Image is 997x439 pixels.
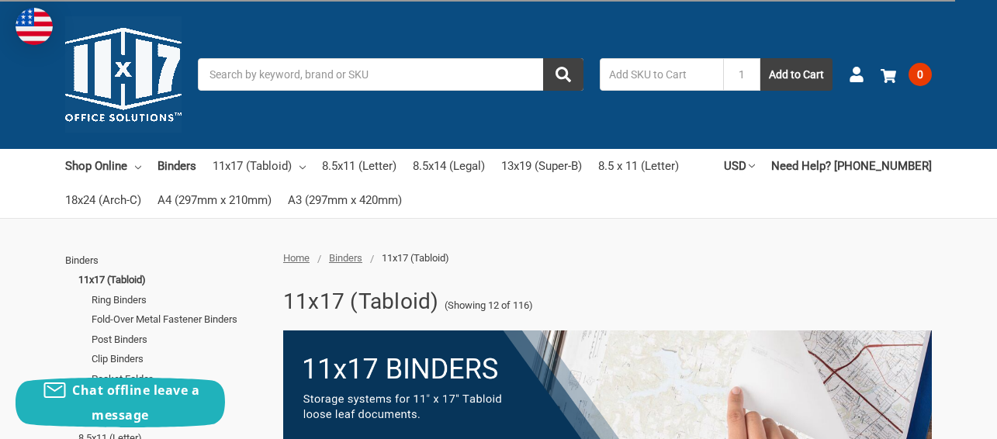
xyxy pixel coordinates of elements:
[213,149,306,183] a: 11x17 (Tabloid)
[288,183,402,217] a: A3 (297mm x 420mm)
[329,252,362,264] a: Binders
[501,149,582,183] a: 13x19 (Super-B)
[881,54,932,95] a: 0
[65,149,141,183] a: Shop Online
[65,16,182,133] img: 11x17.com
[322,149,396,183] a: 8.5x11 (Letter)
[72,382,199,423] span: Chat offline leave a message
[92,330,266,350] a: Post Binders
[198,58,583,91] input: Search by keyword, brand or SKU
[760,58,833,91] button: Add to Cart
[92,309,266,330] a: Fold-Over Metal Fastener Binders
[65,183,141,217] a: 18x24 (Arch-C)
[771,149,932,183] a: Need Help? [PHONE_NUMBER]
[158,183,272,217] a: A4 (297mm x 210mm)
[16,378,225,427] button: Chat offline leave a message
[724,149,755,183] a: USD
[283,252,310,264] a: Home
[158,149,196,183] a: Binders
[413,149,485,183] a: 8.5x14 (Legal)
[909,63,932,86] span: 0
[598,149,679,183] a: 8.5 x 11 (Letter)
[92,369,266,389] a: Pocket Folder
[65,251,266,271] a: Binders
[16,8,53,45] img: duty and tax information for United States
[92,349,266,369] a: Clip Binders
[445,298,533,313] span: (Showing 12 of 116)
[78,270,266,290] a: 11x17 (Tabloid)
[283,282,439,322] h1: 11x17 (Tabloid)
[92,290,266,310] a: Ring Binders
[382,252,449,264] span: 11x17 (Tabloid)
[600,58,723,91] input: Add SKU to Cart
